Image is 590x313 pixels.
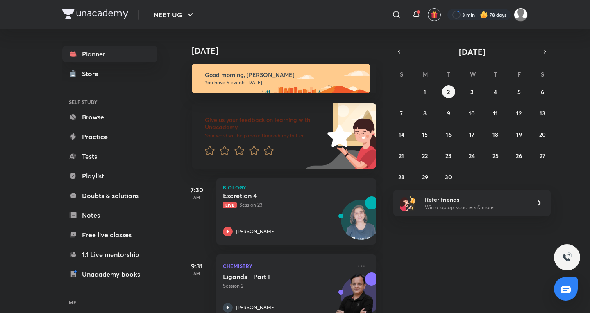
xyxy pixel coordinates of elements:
abbr: Sunday [400,70,403,78]
span: [DATE] [459,46,486,57]
h6: Refer friends [425,195,526,204]
img: Company Logo [62,9,128,19]
button: September 25, 2025 [489,149,502,162]
abbr: September 7, 2025 [400,109,403,117]
abbr: September 12, 2025 [516,109,522,117]
abbr: September 16, 2025 [446,131,452,138]
a: Browse [62,109,157,125]
img: Avatar [341,204,381,243]
abbr: September 9, 2025 [447,109,450,117]
abbr: September 20, 2025 [539,131,546,138]
button: NEET UG [149,7,200,23]
button: September 24, 2025 [465,149,479,162]
button: September 9, 2025 [442,106,455,119]
button: September 7, 2025 [395,106,408,119]
p: You have 5 events [DATE] [205,79,363,86]
p: AM [180,271,213,276]
button: September 29, 2025 [418,170,431,183]
a: Notes [62,207,157,223]
img: ttu [562,252,572,262]
abbr: Thursday [494,70,497,78]
img: streak [480,11,488,19]
p: AM [180,195,213,200]
abbr: September 22, 2025 [422,152,428,160]
abbr: September 19, 2025 [516,131,522,138]
h5: 7:30 [180,185,213,195]
img: morning [192,64,370,93]
abbr: September 23, 2025 [445,152,452,160]
abbr: September 26, 2025 [516,152,522,160]
button: September 5, 2025 [513,85,526,98]
button: September 16, 2025 [442,128,455,141]
span: Live [223,202,237,208]
abbr: September 3, 2025 [470,88,474,96]
p: Session 2 [223,282,352,290]
abbr: Monday [423,70,428,78]
abbr: September 2, 2025 [447,88,450,96]
button: September 18, 2025 [489,128,502,141]
p: Your word will help make Unacademy better [205,133,324,139]
p: [PERSON_NAME] [236,228,276,235]
button: September 13, 2025 [536,106,549,119]
button: September 4, 2025 [489,85,502,98]
button: September 26, 2025 [513,149,526,162]
img: referral [400,195,416,211]
button: September 12, 2025 [513,106,526,119]
button: September 28, 2025 [395,170,408,183]
button: September 6, 2025 [536,85,549,98]
abbr: Friday [517,70,521,78]
button: September 21, 2025 [395,149,408,162]
div: Store [82,69,103,79]
a: Doubts & solutions [62,187,157,204]
abbr: September 29, 2025 [422,173,428,181]
abbr: September 5, 2025 [517,88,521,96]
abbr: September 28, 2025 [398,173,404,181]
abbr: September 14, 2025 [399,131,404,138]
abbr: September 24, 2025 [469,152,475,160]
button: September 8, 2025 [418,106,431,119]
p: Session 23 [223,201,352,209]
a: 1:1 Live mentorship [62,246,157,263]
a: Free live classes [62,227,157,243]
button: September 1, 2025 [418,85,431,98]
abbr: September 30, 2025 [445,173,452,181]
button: September 22, 2025 [418,149,431,162]
button: September 15, 2025 [418,128,431,141]
h4: [DATE] [192,46,384,56]
a: Practice [62,128,157,145]
abbr: Saturday [541,70,544,78]
abbr: September 6, 2025 [541,88,544,96]
abbr: September 13, 2025 [540,109,545,117]
button: September 10, 2025 [465,106,479,119]
p: Chemistry [223,261,352,271]
abbr: September 1, 2025 [424,88,426,96]
abbr: September 18, 2025 [492,131,498,138]
a: Playlist [62,168,157,184]
a: Company Logo [62,9,128,21]
h6: Give us your feedback on learning with Unacademy [205,116,324,131]
abbr: Tuesday [447,70,450,78]
button: avatar [428,8,441,21]
img: avatar [431,11,438,18]
abbr: September 17, 2025 [469,131,474,138]
a: Store [62,65,157,82]
button: September 17, 2025 [465,128,479,141]
abbr: Wednesday [470,70,476,78]
h6: SELF STUDY [62,95,157,109]
a: Tests [62,148,157,164]
abbr: September 15, 2025 [422,131,428,138]
h5: 9:31 [180,261,213,271]
button: September 23, 2025 [442,149,455,162]
button: September 3, 2025 [465,85,479,98]
img: feedback_image [300,103,376,169]
h5: Excretion 4 [223,191,325,200]
img: Kushagra Singh [514,8,528,22]
button: September 20, 2025 [536,128,549,141]
button: [DATE] [405,46,539,57]
h6: ME [62,295,157,309]
p: [PERSON_NAME] [236,304,276,311]
button: September 2, 2025 [442,85,455,98]
h6: Good morning, [PERSON_NAME] [205,71,363,79]
a: Unacademy books [62,266,157,282]
button: September 27, 2025 [536,149,549,162]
